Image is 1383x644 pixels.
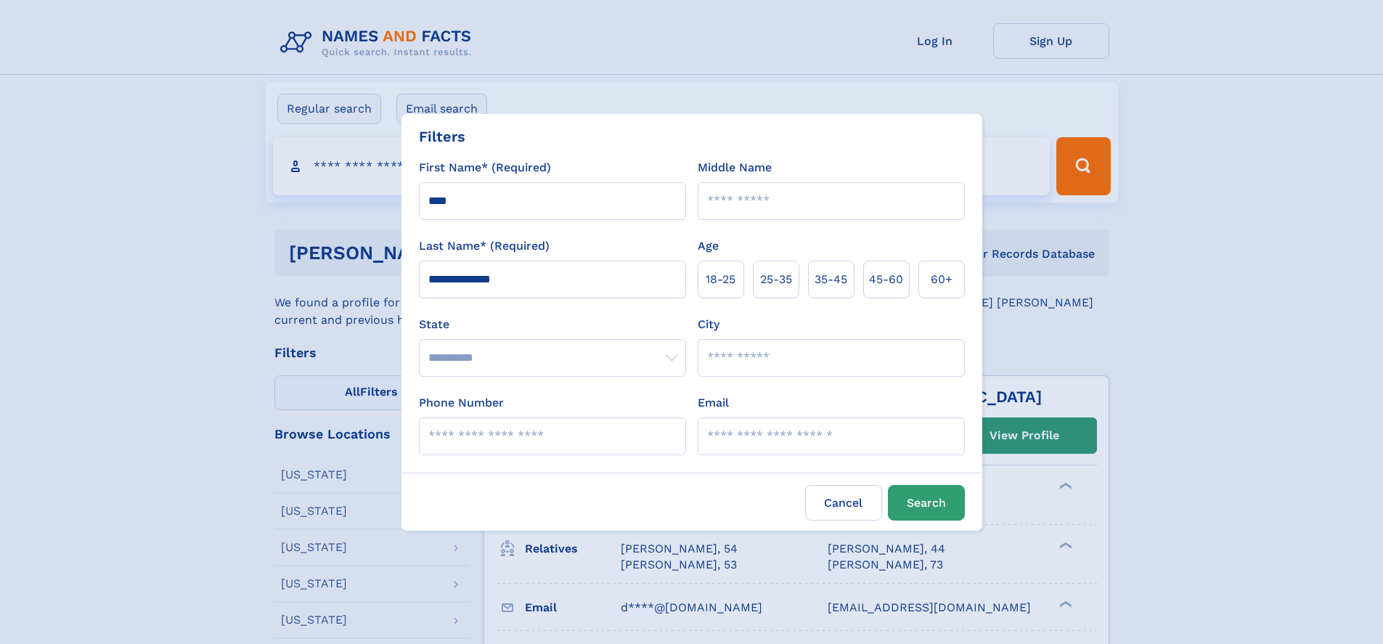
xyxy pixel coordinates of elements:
[888,485,965,521] button: Search
[419,237,550,255] label: Last Name* (Required)
[419,394,504,412] label: Phone Number
[706,271,735,288] span: 18‑25
[698,237,719,255] label: Age
[419,159,551,176] label: First Name* (Required)
[869,271,903,288] span: 45‑60
[931,271,952,288] span: 60+
[698,394,729,412] label: Email
[805,485,882,521] label: Cancel
[815,271,847,288] span: 35‑45
[419,316,686,333] label: State
[698,316,719,333] label: City
[419,126,465,147] div: Filters
[760,271,792,288] span: 25‑35
[698,159,772,176] label: Middle Name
